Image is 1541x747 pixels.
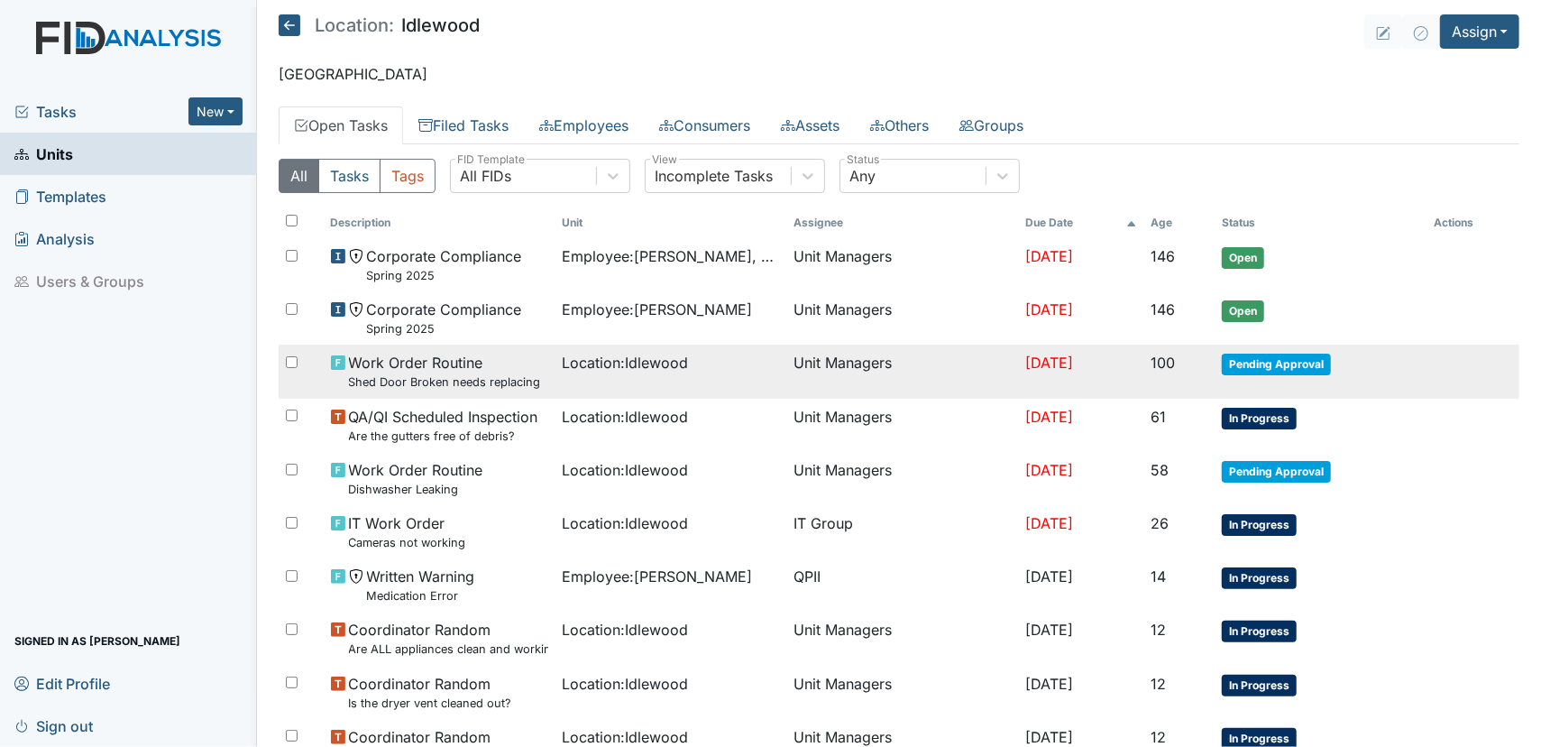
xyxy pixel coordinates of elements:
span: Employee : [PERSON_NAME] [563,299,753,320]
span: [DATE] [1026,621,1074,639]
span: Location : Idlewood [563,459,689,481]
span: Corporate Compliance Spring 2025 [367,245,522,284]
span: Work Order Routine Shed Door Broken needs replacing [349,352,541,391]
input: Toggle All Rows Selected [286,215,298,226]
td: Unit Managers [787,452,1019,505]
a: Groups [944,106,1039,144]
span: 26 [1151,514,1170,532]
span: Coordinator Random Is the dryer vent cleaned out? [349,673,512,712]
span: QA/QI Scheduled Inspection Are the gutters free of debris? [349,406,538,445]
a: Consumers [644,106,766,144]
div: Type filter [279,159,436,193]
span: Employee : [PERSON_NAME], Janical [563,245,780,267]
small: Medication Error [367,587,475,604]
small: Are ALL appliances clean and working properly? [349,641,548,658]
span: 146 [1151,300,1176,318]
span: Corporate Compliance Spring 2025 [367,299,522,337]
small: Is the dryer vent cleaned out? [349,695,512,712]
span: [DATE] [1026,675,1074,693]
td: Unit Managers [787,612,1019,665]
small: Are the gutters free of debris? [349,428,538,445]
th: Toggle SortBy [1215,207,1426,238]
small: Shed Door Broken needs replacing [349,373,541,391]
button: All [279,159,319,193]
td: Unit Managers [787,399,1019,452]
td: Unit Managers [787,291,1019,345]
a: Others [855,106,944,144]
th: Assignee [787,207,1019,238]
span: In Progress [1222,675,1297,696]
a: Tasks [14,101,188,123]
span: [DATE] [1026,728,1074,746]
span: Written Warning Medication Error [367,566,475,604]
span: Location: [315,16,394,34]
span: 12 [1151,621,1167,639]
th: Toggle SortBy [1019,207,1144,238]
span: Employee : [PERSON_NAME] [563,566,753,587]
a: Employees [524,106,644,144]
button: Tasks [318,159,381,193]
span: Edit Profile [14,669,110,697]
a: Assets [766,106,855,144]
span: 12 [1151,728,1167,746]
div: Incomplete Tasks [655,165,773,187]
span: Location : Idlewood [563,352,689,373]
th: Toggle SortBy [1144,207,1215,238]
span: [DATE] [1026,514,1074,532]
span: 12 [1151,675,1167,693]
span: Units [14,140,73,168]
button: New [188,97,243,125]
span: Sign out [14,712,93,740]
span: In Progress [1222,567,1297,589]
span: [DATE] [1026,300,1074,318]
span: Coordinator Random Are ALL appliances clean and working properly? [349,619,548,658]
span: [DATE] [1026,461,1074,479]
span: 14 [1151,567,1167,586]
span: 146 [1151,247,1176,265]
span: [DATE] [1026,354,1074,372]
small: Dishwasher Leaking [349,481,483,498]
span: Location : Idlewood [563,406,689,428]
td: Unit Managers [787,666,1019,719]
button: Assign [1440,14,1519,49]
span: Analysis [14,225,95,253]
span: 58 [1151,461,1170,479]
p: [GEOGRAPHIC_DATA] [279,63,1519,85]
span: IT Work Order Cameras not working [349,512,466,551]
td: QPII [787,558,1019,612]
span: [DATE] [1026,408,1074,426]
span: Pending Approval [1222,461,1331,483]
th: Toggle SortBy [555,207,787,238]
span: In Progress [1222,408,1297,429]
small: Cameras not working [349,534,466,551]
div: Any [849,165,876,187]
span: In Progress [1222,514,1297,536]
td: IT Group [787,505,1019,558]
span: Location : Idlewood [563,512,689,534]
span: Pending Approval [1222,354,1331,375]
span: Open [1222,300,1264,322]
span: 100 [1151,354,1176,372]
span: 61 [1151,408,1167,426]
td: Unit Managers [787,345,1019,398]
span: [DATE] [1026,567,1074,586]
th: Actions [1426,207,1517,238]
a: Open Tasks [279,106,403,144]
span: Location : Idlewood [563,619,689,641]
span: Work Order Routine Dishwasher Leaking [349,459,483,498]
span: [DATE] [1026,247,1074,265]
div: All FIDs [460,165,511,187]
span: Signed in as [PERSON_NAME] [14,627,180,655]
small: Spring 2025 [367,267,522,284]
h5: Idlewood [279,14,480,36]
small: Spring 2025 [367,320,522,337]
td: Unit Managers [787,238,1019,291]
span: In Progress [1222,621,1297,642]
span: Location : Idlewood [563,673,689,695]
span: Open [1222,247,1264,269]
th: Toggle SortBy [324,207,555,238]
span: Templates [14,182,106,210]
a: Filed Tasks [403,106,524,144]
button: Tags [380,159,436,193]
